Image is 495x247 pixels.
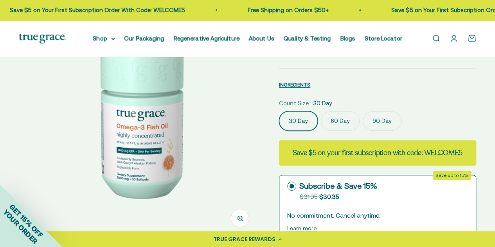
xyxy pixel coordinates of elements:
[213,235,275,243] div: TRUE GRACE REWARDS
[8,202,44,239] span: GET 15% OFF
[9,5,184,15] p: Save $5 on Your First Subscription Order With Code: WELCOME5
[365,35,402,41] a: Store Locator
[340,35,355,41] a: Blogs
[124,35,164,41] a: Our Packaging
[249,35,274,41] a: About Us
[293,148,463,157] strong: Save $5 on your first subscription with code: WELCOME5
[2,208,39,245] span: YOUR ORDER
[247,7,328,13] a: Free Shipping on Orders $50+
[313,99,332,108] span: 30 Day
[279,82,310,88] span: INGREDIENTS
[284,35,331,41] a: Quality & Testing
[93,34,115,43] summary: Shop
[279,80,310,89] button: INGREDIENTS
[174,35,239,41] a: Regenerative Agriculture
[279,99,310,108] legend: Count Size:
